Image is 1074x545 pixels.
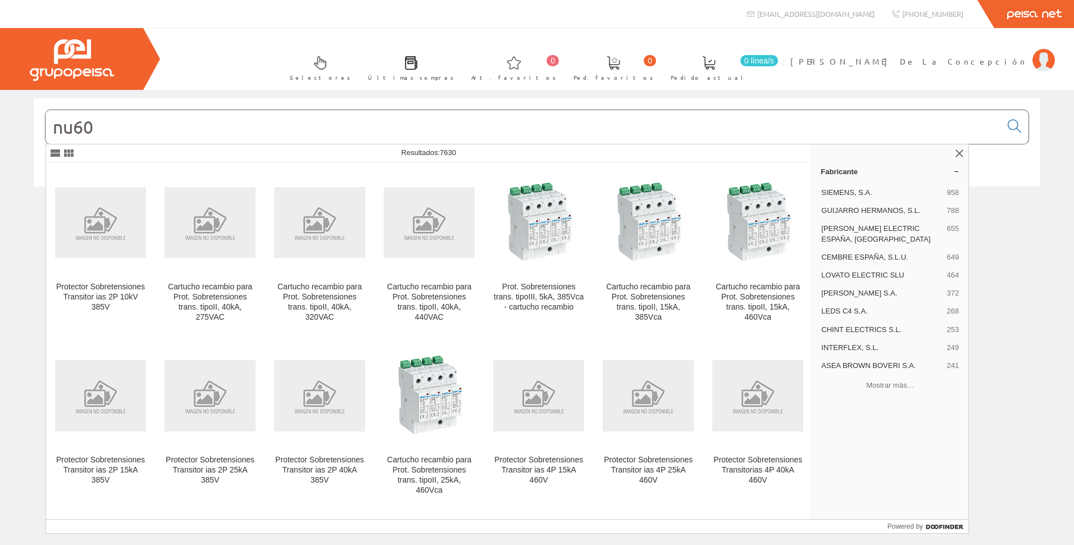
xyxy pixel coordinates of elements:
[603,455,694,485] div: Protector Sobretensiones Transitor ias 4P 25kA 460V
[671,72,747,83] span: Pedido actual
[484,163,593,335] a: Prot. Sobretensiones trans. tipoIII, 5kA, 385Vca - cartucho recambio Prot. Sobretensiones trans. ...
[265,163,374,335] a: Cartucho recambio para Prot. Sobretensiones trans. tipoII, 40kA, 320VAC Cartucho recambio para Pr...
[712,282,803,323] div: Cartucho recambio para Prot. Sobretensiones trans. tipoII, 15kA, 460Vca
[290,72,351,83] span: Selectores
[821,325,942,335] span: CHINT ELECTRICS S.L.
[712,360,803,432] img: Protector Sobretensiones Transitorias 4P 40kA 460V
[375,336,484,508] a: Cartucho recambio para Prot. Sobretensiones trans. tipoII, 25kA, 460Vca Cartucho recambio para Pr...
[821,288,942,298] span: [PERSON_NAME] S.A.
[902,9,963,19] span: [PHONE_NUMBER]
[816,376,964,394] button: Mostrar más…
[46,336,155,508] a: Protector Sobretensiones Transitor ias 2P 15kA 385V Protector Sobretensiones Transitor ias 2P 15k...
[740,55,778,66] span: 0 línea/s
[821,343,942,353] span: INTERFLEX, S.L.
[703,336,812,508] a: Protector Sobretensiones Transitorias 4P 40kA 460V Protector Sobretensiones Transitorias 4P 40kA ...
[947,252,959,262] span: 649
[279,47,356,88] a: Selectores
[821,270,942,280] span: LOVATO ELECTRIC SLU
[947,224,959,244] span: 655
[821,361,942,371] span: ASEA BROWN BOVERI S.A.
[384,187,475,258] img: Cartucho recambio para Prot. Sobretensiones trans. tipoII, 40kA, 440VAC
[821,188,942,198] span: SIEMENS, S.A.
[265,336,374,508] a: Protector Sobretensiones Transitor ias 2P 40kA 385V Protector Sobretensiones Transitor ias 2P 40k...
[947,325,959,335] span: 253
[440,148,456,157] span: 7630
[821,224,942,244] span: [PERSON_NAME] ELECTRIC ESPAÑA, [GEOGRAPHIC_DATA]
[55,282,146,312] div: Protector Sobretensiones Transitor ias 2P 10kV 385V
[594,336,703,508] a: Protector Sobretensiones Transitor ias 4P 25kA 460V Protector Sobretensiones Transitor ias 4P 25k...
[712,455,803,485] div: Protector Sobretensiones Transitorias 4P 40kA 460V
[603,360,694,432] img: Protector Sobretensiones Transitor ias 4P 25kA 460V
[384,455,475,496] div: Cartucho recambio para Prot. Sobretensiones trans. tipoII, 25kA, 460Vca
[401,148,456,157] span: Resultados:
[165,360,256,432] img: Protector Sobretensiones Transitor ias 2P 25kA 385V
[165,455,256,485] div: Protector Sobretensiones Transitor ias 2P 25kA 385V
[812,162,968,180] a: Fabricante
[494,172,584,273] img: Prot. Sobretensiones trans. tipoIII, 5kA, 385Vca - cartucho recambio
[55,455,146,485] div: Protector Sobretensiones Transitor ias 2P 15kA 385V
[484,336,593,508] a: Protector Sobretensiones Transitor ias 4P 15kA 460V Protector Sobretensiones Transitor ias 4P 15k...
[274,455,365,485] div: Protector Sobretensiones Transitor ias 2P 40kA 385V
[384,345,475,446] img: Cartucho recambio para Prot. Sobretensiones trans. tipoII, 25kA, 460Vca
[547,55,559,66] span: 0
[574,72,653,83] span: Ped. favoritos
[790,56,1027,67] span: [PERSON_NAME] De La Concepción
[757,9,875,19] span: [EMAIL_ADDRESS][DOMAIN_NAME]
[493,360,584,432] img: Protector Sobretensiones Transitor ias 4P 15kA 460V
[156,336,265,508] a: Protector Sobretensiones Transitor ias 2P 25kA 385V Protector Sobretensiones Transitor ias 2P 25k...
[703,163,812,335] a: Cartucho recambio para Prot. Sobretensiones trans. tipoII, 15kA, 460Vca Cartucho recambio para Pr...
[947,306,959,316] span: 268
[821,206,942,216] span: GUIJARRO HERMANOS, S.L.
[274,360,365,432] img: Protector Sobretensiones Transitor ias 2P 40kA 385V
[165,282,256,323] div: Cartucho recambio para Prot. Sobretensiones trans. tipoII, 40kA, 275VAC
[947,288,959,298] span: 372
[947,188,959,198] span: 958
[55,360,146,432] img: Protector Sobretensiones Transitor ias 2P 15kA 385V
[790,47,1055,57] a: [PERSON_NAME] De La Concepción
[274,187,365,258] img: Cartucho recambio para Prot. Sobretensiones trans. tipoII, 40kA, 320VAC
[471,72,556,83] span: Art. favoritos
[821,306,942,316] span: LEDS C4 S.A.
[947,343,959,353] span: 249
[821,252,942,262] span: CEMBRE ESPAÑA, S.L.U.
[156,163,265,335] a: Cartucho recambio para Prot. Sobretensiones trans. tipoII, 40kA, 275VAC Cartucho recambio para Pr...
[375,163,484,335] a: Cartucho recambio para Prot. Sobretensiones trans. tipoII, 40kA, 440VAC Cartucho recambio para Pr...
[947,270,959,280] span: 464
[594,163,703,335] a: Cartucho recambio para Prot. Sobretensiones trans. tipoII, 15kA, 385Vca Cartucho recambio para Pr...
[274,282,365,323] div: Cartucho recambio para Prot. Sobretensiones trans. tipoII, 40kA, 320VAC
[45,110,1001,144] input: Buscar...
[493,282,584,312] div: Prot. Sobretensiones trans. tipoIII, 5kA, 385Vca - cartucho recambio
[30,39,114,81] img: Grupo Peisa
[947,206,959,216] span: 788
[493,455,584,485] div: Protector Sobretensiones Transitor ias 4P 15kA 460V
[368,72,454,83] span: Últimas compras
[888,521,923,532] span: Powered by
[46,163,155,335] a: Protector Sobretensiones Transitor ias 2P 10kV 385V Protector Sobretensiones Transitor ias 2P 10k...
[603,172,694,273] img: Cartucho recambio para Prot. Sobretensiones trans. tipoII, 15kA, 385Vca
[603,282,694,323] div: Cartucho recambio para Prot. Sobretensiones trans. tipoII, 15kA, 385Vca
[888,520,969,533] a: Powered by
[384,282,475,323] div: Cartucho recambio para Prot. Sobretensiones trans. tipoII, 40kA, 440VAC
[713,172,803,273] img: Cartucho recambio para Prot. Sobretensiones trans. tipoII, 15kA, 460Vca
[165,187,256,258] img: Cartucho recambio para Prot. Sobretensiones trans. tipoII, 40kA, 275VAC
[947,361,959,371] span: 241
[55,187,146,258] img: Protector Sobretensiones Transitor ias 2P 10kV 385V
[34,201,1040,210] div: © Grupo Peisa
[644,55,656,66] span: 0
[357,47,459,88] a: Últimas compras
